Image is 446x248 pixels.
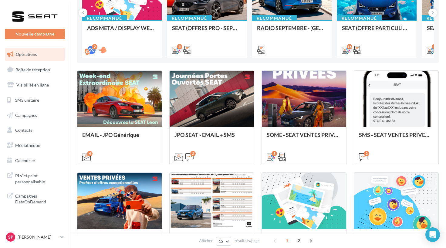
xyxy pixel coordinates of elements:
div: Open Intercom Messenger [425,227,440,242]
span: 2 [294,236,304,246]
span: Boîte de réception [15,67,50,72]
div: Recommandé [82,15,127,22]
div: Recommandé [337,15,382,22]
a: Boîte de réception [4,63,66,76]
span: Opérations [16,52,37,57]
span: Médiathèque [15,143,40,148]
div: SMS - SEAT VENTES PRIVEES [359,132,434,144]
a: Campagnes DataOnDemand [4,189,66,207]
div: 3 [272,151,277,156]
span: résultats/page [235,238,260,244]
span: Sp [8,234,13,240]
span: Campagnes [15,112,37,117]
span: PLV et print personnalisable [15,172,63,185]
div: EMAIL - JPO Générique [82,132,157,144]
a: Contacts [4,124,66,137]
div: 2 [190,151,196,156]
div: SOME - SEAT VENTES PRIVEES [267,132,341,144]
button: 12 [216,237,231,246]
div: 2 [92,44,97,49]
a: SMS unitaire [4,94,66,107]
span: Visibilité en ligne [16,82,49,87]
a: Sp [PERSON_NAME] [5,231,65,243]
div: 16 [347,44,352,49]
div: SEAT (OFFRES PRO - SEPT) - SOCIAL MEDIA [172,25,242,37]
a: PLV et print personnalisable [4,169,66,187]
div: JPO SEAT - EMAIL + SMS [174,132,249,144]
div: 2 [432,44,437,49]
span: Contacts [15,127,32,133]
span: 1 [282,236,292,246]
div: 4 [87,151,93,156]
a: Opérations [4,48,66,61]
a: Calendrier [4,154,66,167]
div: Recommandé [252,15,297,22]
span: Campagnes DataOnDemand [15,192,63,205]
div: Recommandé [167,15,212,22]
span: SMS unitaire [15,97,39,103]
div: 5 [177,44,182,49]
button: Nouvelle campagne [5,29,65,39]
span: 12 [219,239,224,244]
a: Visibilité en ligne [4,79,66,91]
div: SEAT (OFFRE PARTICULIER - SEPT) - SOCIAL MEDIA [342,25,412,37]
a: Médiathèque [4,139,66,152]
span: Afficher [199,238,213,244]
a: Campagnes [4,109,66,122]
span: Calendrier [15,158,35,163]
div: ADS META / DISPLAY WEEK-END Extraordinaire (JPO) Septembre 2025 [87,25,157,37]
div: 2 [364,151,369,156]
p: [PERSON_NAME] [18,234,58,240]
div: RADIO SEPTEMBRE - [GEOGRAPHIC_DATA] 6€/Jour + Week-end extraordinaire [257,25,327,37]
